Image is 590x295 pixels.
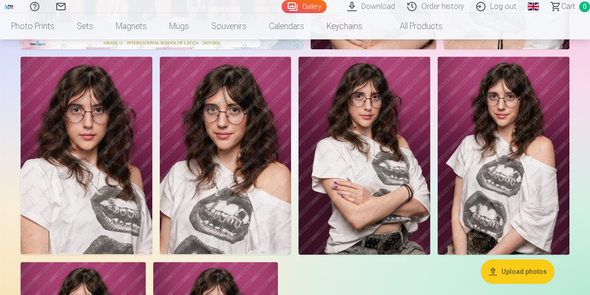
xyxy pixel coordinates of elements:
[158,13,200,39] a: Mugs
[200,13,258,39] a: Souvenirs
[105,13,158,39] a: Magnets
[373,13,454,39] a: All products
[4,4,14,9] img: /fa1
[258,13,315,39] a: Calendars
[561,1,575,12] span: Сart
[481,259,554,284] button: Upload photos
[315,13,373,39] a: Keychains
[579,1,590,12] span: 0
[66,13,105,39] a: Sets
